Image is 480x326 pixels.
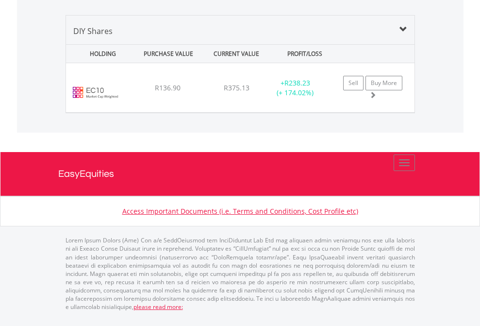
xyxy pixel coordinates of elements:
[224,83,249,92] span: R375.13
[73,26,113,36] span: DIY Shares
[71,75,120,110] img: EC10.EC.EC10.png
[365,76,402,90] a: Buy More
[265,78,326,98] div: + (+ 174.02%)
[66,236,415,311] p: Lorem Ipsum Dolors (Ame) Con a/e SeddOeiusmod tem InciDiduntut Lab Etd mag aliquaen admin veniamq...
[343,76,364,90] a: Sell
[135,45,201,63] div: PURCHASE VALUE
[58,152,422,196] a: EasyEquities
[122,206,358,216] a: Access Important Documents (i.e. Terms and Conditions, Cost Profile etc)
[155,83,181,92] span: R136.90
[67,45,133,63] div: HOLDING
[133,303,183,311] a: please read more:
[272,45,338,63] div: PROFIT/LOSS
[284,78,310,87] span: R238.23
[203,45,269,63] div: CURRENT VALUE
